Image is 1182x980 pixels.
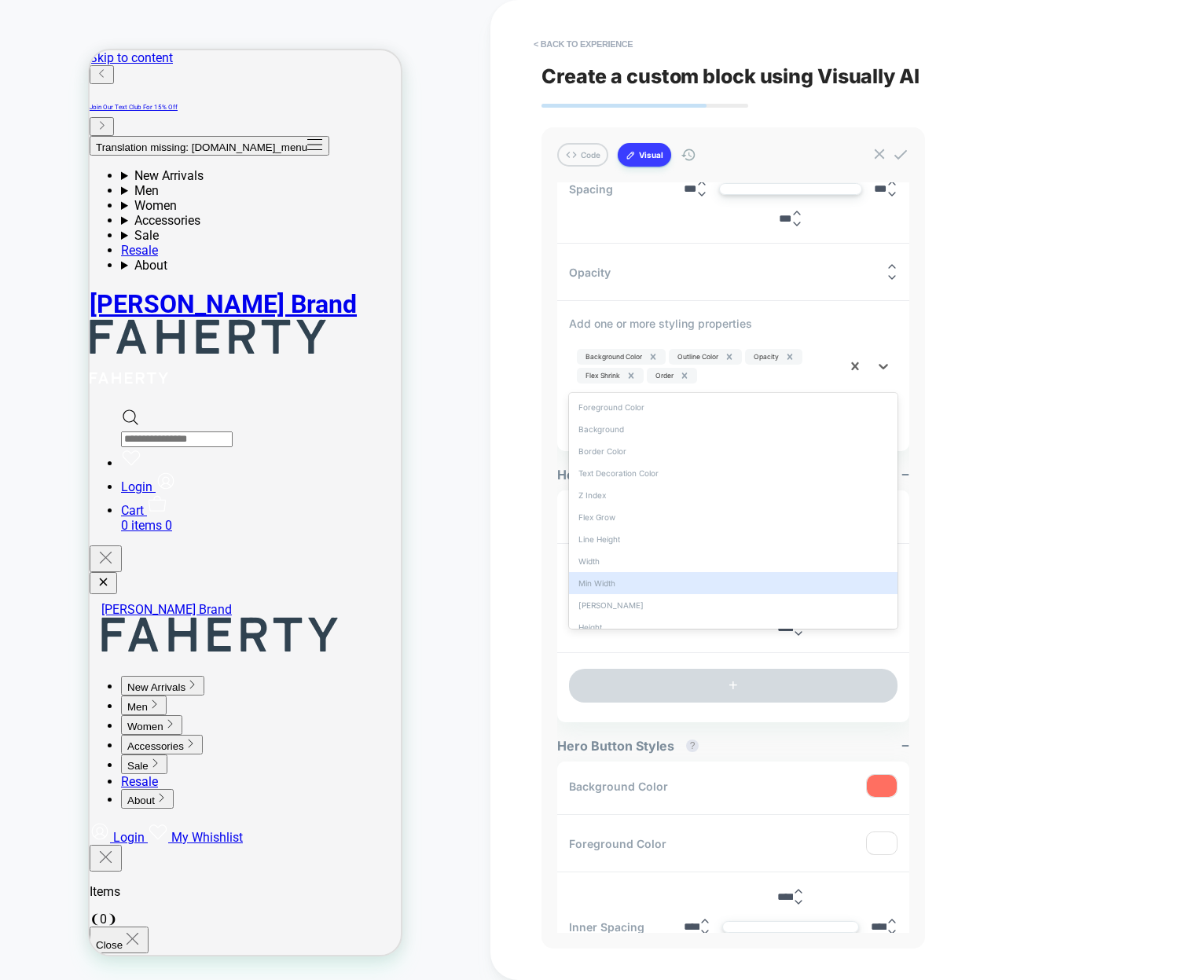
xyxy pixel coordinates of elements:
[31,626,115,645] button: Expand New Arrivals
[31,453,311,483] a: Cart 0 items
[569,396,898,418] div: Foreground Color
[569,528,898,550] div: Line Height
[31,178,311,193] summary: Sale
[526,31,641,57] button: < Back to experience
[38,710,59,721] span: Sale
[569,572,898,594] div: Min Width
[569,780,668,793] span: Background Color
[12,552,142,567] span: [PERSON_NAME] Brand
[569,920,644,934] span: Inner Spacing
[622,369,640,382] div: Remove Flex Shrink
[569,266,611,279] span: Opacity
[31,193,68,207] a: Resale
[38,744,65,756] span: About
[569,837,666,850] span: Foreground Color
[569,616,898,638] div: Height
[17,861,28,876] span: ❩
[38,631,96,643] span: New Arrivals
[569,418,898,440] div: Background
[569,594,898,616] div: [PERSON_NAME]
[31,163,311,178] summary: Accessories
[6,889,33,901] span: Close
[31,429,63,444] span: Login
[31,468,72,483] span: 0 items
[618,143,671,167] button: Visual
[31,429,86,444] a: Login
[721,351,738,363] div: Remove Outline Color
[569,317,898,330] span: Add one or more styling properties
[31,207,311,222] summary: About
[569,669,898,703] button: +
[38,670,74,682] span: Women
[557,738,707,754] span: Hero Button Styles
[644,351,662,363] div: Remove Background Color
[557,467,712,483] span: Hero Subtitle Styles
[569,506,898,528] div: Flex Grow
[581,369,622,382] div: Flex Shrink
[31,148,311,163] summary: Women
[38,690,94,702] span: Accessories
[581,351,644,363] div: Background Color
[31,724,68,739] a: Resale
[31,665,93,685] button: Expand Women
[569,440,898,462] div: Border Color
[749,351,781,363] div: Opacity
[673,351,721,363] div: Outline Color
[569,462,898,484] div: Text Decoration Color
[12,552,323,605] a: [PERSON_NAME] Brand
[569,550,898,572] div: Width
[557,143,608,167] button: Code
[31,704,78,724] button: Expand Sale
[38,651,58,663] span: Men
[31,118,311,133] summary: New Arrivals
[569,182,613,196] span: Spacing
[569,484,898,506] div: Z Index
[6,91,218,103] span: Translation missing: [DOMAIN_NAME]_menu
[75,468,83,483] span: 0
[651,369,676,382] div: Order
[31,453,54,468] span: Cart
[24,780,55,795] span: Login
[676,369,693,382] div: Remove Order
[58,780,153,795] a: My Whishlist
[31,133,311,148] summary: Men
[31,645,77,665] button: Expand Men
[31,685,113,704] button: Expand Accessories
[31,358,311,397] div: Search drawer
[31,739,84,758] button: Expand About
[686,740,699,752] button: ?
[781,351,798,363] div: Remove Opacity
[541,64,1131,88] span: Create a custom block using Visually AI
